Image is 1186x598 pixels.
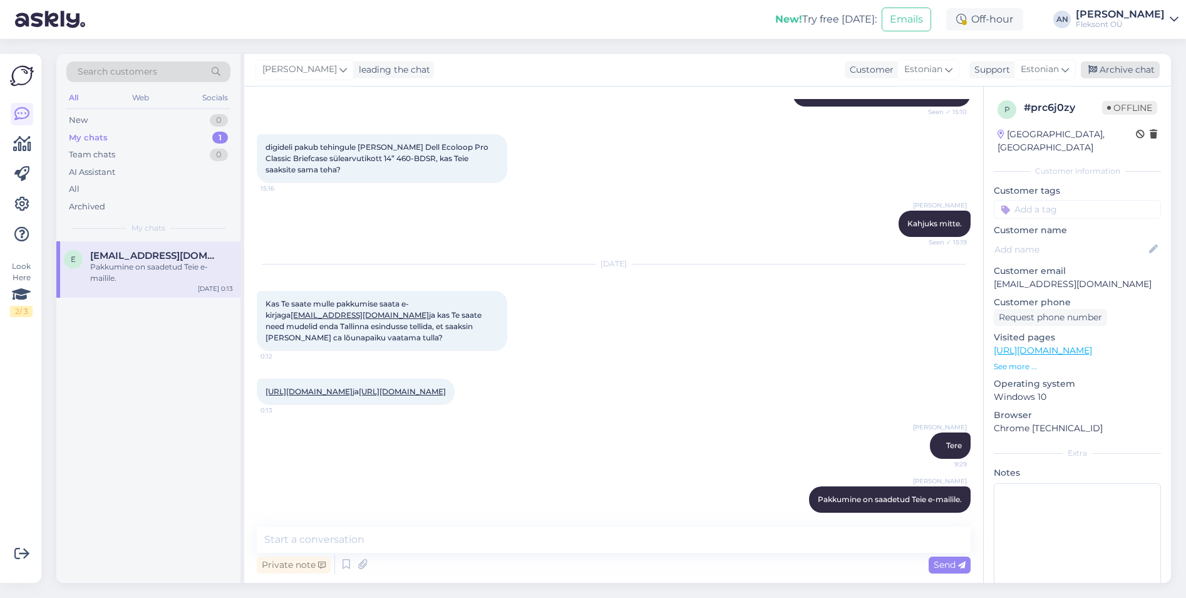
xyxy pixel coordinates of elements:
div: Archive chat [1081,61,1160,78]
div: Fleksont OÜ [1076,19,1165,29]
div: 0 [210,114,228,127]
span: [PERSON_NAME] [913,201,967,210]
span: Offline [1102,101,1157,115]
span: Search customers [78,65,157,78]
p: Notes [994,466,1161,480]
span: Kahjuks mitte. [907,219,962,228]
div: AI Assistant [69,166,115,179]
div: All [69,183,80,196]
div: Customer [845,63,894,76]
p: Windows 10 [994,391,1161,404]
span: 9:29 [920,459,967,469]
span: Seen ✓ 15:19 [920,238,967,247]
div: Customer information [994,165,1161,177]
span: digideli pakub tehingule [PERSON_NAME] Dell Ecoloop Pro Classic Briefcase sülearvutikott 14” 460-... [266,142,490,174]
div: Socials [200,90,230,106]
div: Off-hour [946,8,1023,31]
div: Pakkumine on saadetud Teie e-mailile. [90,261,233,284]
div: Try free [DATE]: [775,12,877,27]
a: [URL][DOMAIN_NAME] [266,387,353,396]
div: Web [130,90,152,106]
img: Askly Logo [10,64,34,88]
div: Team chats [69,149,115,161]
span: Seen ✓ 15:10 [920,107,967,117]
div: Extra [994,448,1161,459]
a: [URL][DOMAIN_NAME] [994,345,1092,356]
div: Request phone number [994,309,1107,326]
span: 15:16 [260,184,307,193]
p: See more ... [994,361,1161,372]
span: 0:12 [260,352,307,361]
a: [URL][DOMAIN_NAME] [359,387,446,396]
div: # prc6j0zy [1024,100,1102,115]
span: Pakkumine on saadetud Teie e-mailile. [818,495,962,504]
span: Kas Te saate mulle pakkumise saata e-kirjaga ja kas Te saate need mudelid enda Tallinna esindusse... [266,299,483,342]
div: 1 [212,132,228,144]
p: [EMAIL_ADDRESS][DOMAIN_NAME] [994,278,1161,291]
span: [PERSON_NAME] [262,63,337,76]
span: epp.kikas@gmail.com [90,250,220,261]
div: [DATE] [257,258,971,270]
input: Add name [994,243,1147,256]
div: [PERSON_NAME] [1076,9,1165,19]
div: Archived [69,201,105,213]
div: Support [969,63,1010,76]
p: Customer email [994,265,1161,278]
p: Customer phone [994,296,1161,309]
span: Estonian [1021,63,1059,76]
div: New [69,114,88,127]
div: [DATE] 0:13 [198,284,233,293]
span: 9:29 [920,513,967,523]
span: e [71,254,76,264]
b: New! [775,13,802,25]
div: 0 [210,149,228,161]
button: Emails [882,8,931,31]
span: Estonian [904,63,942,76]
input: Add a tag [994,200,1161,219]
div: All [66,90,81,106]
span: Send [934,559,966,570]
span: 0:13 [260,406,307,415]
p: Browser [994,409,1161,422]
div: AN [1053,11,1071,28]
a: [EMAIL_ADDRESS][DOMAIN_NAME] [291,310,429,320]
div: Private note [257,557,331,574]
span: My chats [131,223,165,234]
a: [PERSON_NAME]Fleksont OÜ [1076,9,1178,29]
div: leading the chat [354,63,430,76]
div: My chats [69,132,108,144]
div: 2 / 3 [10,306,33,317]
div: [GEOGRAPHIC_DATA], [GEOGRAPHIC_DATA] [998,128,1136,154]
p: Operating system [994,377,1161,391]
span: [PERSON_NAME] [913,476,967,486]
p: Visited pages [994,331,1161,344]
span: [PERSON_NAME] [913,422,967,432]
p: Customer name [994,224,1161,237]
p: Customer tags [994,184,1161,197]
p: Chrome [TECHNICAL_ID] [994,422,1161,435]
span: p [1004,105,1010,114]
div: Look Here [10,261,33,317]
span: ja [266,387,446,396]
span: Tere [946,441,962,450]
